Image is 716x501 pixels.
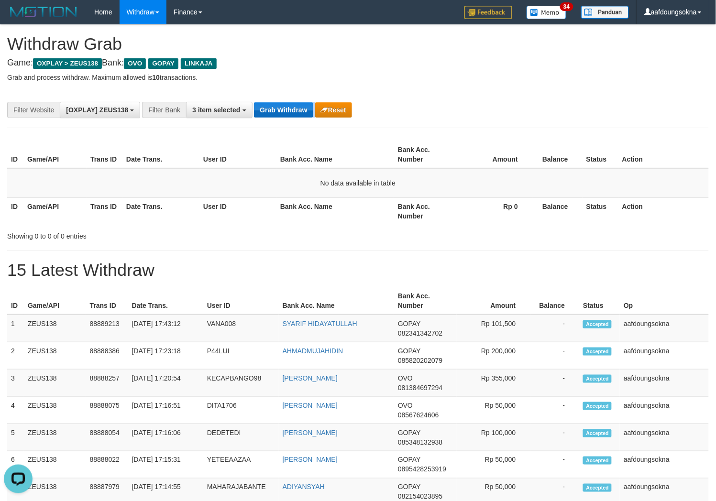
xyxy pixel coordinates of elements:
span: Accepted [583,320,612,328]
td: - [530,424,580,451]
span: LINKAJA [181,58,217,69]
th: Status [579,287,620,315]
td: [DATE] 17:43:12 [128,315,203,342]
h1: Withdraw Grab [7,34,709,54]
td: - [530,397,580,424]
span: OVO [398,402,413,409]
span: Accepted [583,348,612,356]
th: Game/API [24,287,86,315]
h1: 15 Latest Withdraw [7,261,709,280]
td: KECAPBANGO98 [203,370,279,397]
th: Action [618,141,709,168]
strong: 10 [152,74,160,81]
td: Rp 355,000 [457,370,530,397]
td: ZEUS138 [24,342,86,370]
div: Filter Bank [142,102,186,118]
span: GOPAY [148,58,178,69]
span: GOPAY [398,320,420,327]
span: Copy 08567624606 to clipboard [398,411,439,419]
td: [DATE] 17:23:18 [128,342,203,370]
img: MOTION_logo.png [7,5,80,19]
td: 4 [7,397,24,424]
th: User ID [199,197,276,225]
th: Bank Acc. Number [394,287,457,315]
td: aafdoungsokna [620,397,709,424]
span: OVO [398,374,413,382]
span: Accepted [583,457,612,465]
a: [PERSON_NAME] [283,374,338,382]
a: [PERSON_NAME] [283,402,338,409]
a: [PERSON_NAME] [283,429,338,436]
td: Rp 50,000 [457,397,530,424]
td: Rp 200,000 [457,342,530,370]
th: Amount [457,287,530,315]
th: Trans ID [87,197,122,225]
td: Rp 50,000 [457,451,530,479]
td: 88888075 [86,397,128,424]
span: Accepted [583,429,612,437]
th: Bank Acc. Number [394,141,457,168]
td: 3 [7,370,24,397]
th: ID [7,141,23,168]
span: Copy 085820202079 to clipboard [398,357,442,364]
th: Balance [530,287,580,315]
td: aafdoungsokna [620,315,709,342]
th: Trans ID [86,287,128,315]
td: - [530,315,580,342]
td: [DATE] 17:15:31 [128,451,203,479]
button: [OXPLAY] ZEUS138 [60,102,140,118]
span: GOPAY [398,429,420,436]
span: Copy 082154023895 to clipboard [398,493,442,501]
td: DITA1706 [203,397,279,424]
td: ZEUS138 [24,315,86,342]
td: 88888054 [86,424,128,451]
span: Accepted [583,484,612,492]
td: aafdoungsokna [620,424,709,451]
th: ID [7,287,24,315]
td: ZEUS138 [24,424,86,451]
div: Filter Website [7,102,60,118]
th: Rp 0 [457,197,532,225]
a: ADIYANSYAH [283,483,325,491]
span: OVO [124,58,146,69]
th: Bank Acc. Name [279,287,394,315]
h4: Game: Bank: [7,58,709,68]
td: VANA008 [203,315,279,342]
th: ID [7,197,23,225]
td: DEDETEDI [203,424,279,451]
td: 6 [7,451,24,479]
td: aafdoungsokna [620,451,709,479]
td: ZEUS138 [24,397,86,424]
td: [DATE] 17:20:54 [128,370,203,397]
td: [DATE] 17:16:06 [128,424,203,451]
td: 88888386 [86,342,128,370]
th: User ID [199,141,276,168]
td: - [530,451,580,479]
div: Showing 0 to 0 of 0 entries [7,228,291,241]
th: Bank Acc. Number [394,197,457,225]
a: AHMADMUJAHIDIN [283,347,343,355]
td: 88888022 [86,451,128,479]
img: Button%20Memo.svg [527,6,567,19]
td: - [530,370,580,397]
span: Copy 085348132938 to clipboard [398,438,442,446]
td: YETEEAAZAA [203,451,279,479]
span: 34 [560,2,573,11]
th: Op [620,287,709,315]
th: Balance [532,197,583,225]
td: ZEUS138 [24,451,86,479]
td: 88888257 [86,370,128,397]
button: 3 item selected [186,102,252,118]
th: Action [618,197,709,225]
th: Game/API [23,141,87,168]
td: Rp 101,500 [457,315,530,342]
td: - [530,342,580,370]
span: Copy 081384697294 to clipboard [398,384,442,392]
span: Copy 082341342702 to clipboard [398,329,442,337]
th: Date Trans. [122,141,199,168]
span: OXPLAY > ZEUS138 [33,58,102,69]
th: Game/API [23,197,87,225]
th: Date Trans. [122,197,199,225]
td: 2 [7,342,24,370]
th: Date Trans. [128,287,203,315]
